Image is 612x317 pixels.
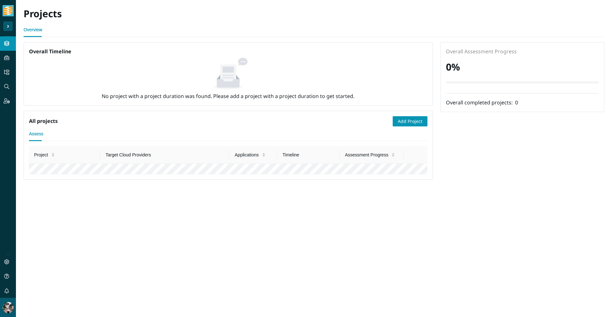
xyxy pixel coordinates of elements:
[24,7,314,20] h2: Projects
[102,93,354,100] span: No project with a project duration was found. Please add a project with a project duration to get...
[29,130,43,137] div: Assess
[515,99,518,106] span: 0
[3,302,14,313] img: ACg8ocKkc0KqhifAZO-XsRtLqu4BXwbDiRyJIDeBwBNqQRNdosRRKhs=s96-c
[29,117,58,125] h5: All projects
[446,99,515,106] span: Overall completed projects:
[340,146,404,164] th: Assessment Progress
[100,146,229,164] th: Target Cloud Providers
[29,146,100,164] th: Project
[345,151,388,158] span: Assessment Progress
[229,146,277,164] th: Applications
[398,118,422,125] span: Add Project
[34,151,48,158] span: Project
[235,151,259,158] span: Applications
[29,48,427,55] h5: Overall Timeline
[277,146,340,164] th: Timeline
[24,23,42,36] a: Overview
[4,5,12,16] img: tidal_logo.png
[446,48,517,55] span: Overall Assessment Progress
[446,61,599,74] h2: 0 %
[393,116,427,126] button: Add Project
